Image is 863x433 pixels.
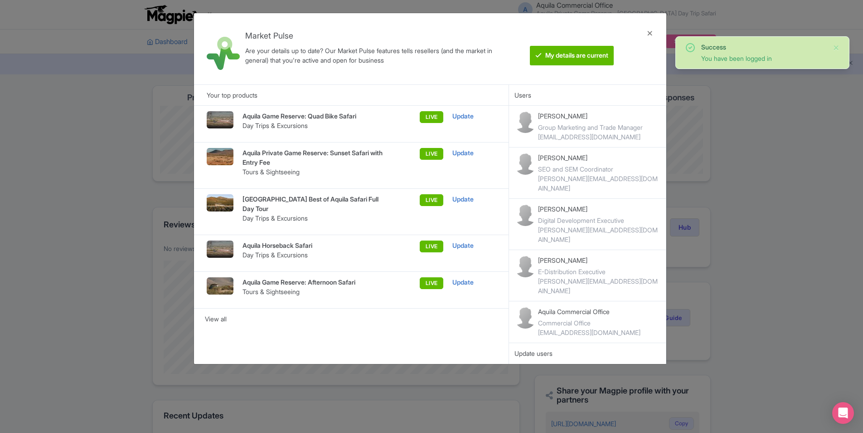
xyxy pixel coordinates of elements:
[538,111,643,121] p: [PERSON_NAME]
[538,174,660,193] div: [PERSON_NAME][EMAIL_ADDRESS][DOMAIN_NAME]
[538,328,640,337] div: [EMAIL_ADDRESS][DOMAIN_NAME]
[538,123,643,132] div: Group Marketing and Trade Manager
[530,46,614,65] btn: My details are current
[194,84,509,105] div: Your top products
[452,194,495,204] div: Update
[538,256,660,265] p: [PERSON_NAME]
[452,111,495,121] div: Update
[242,213,391,223] p: Day Trips & Excursions
[509,84,666,105] div: Users
[538,216,660,225] div: Digital Development Executive
[452,148,495,158] div: Update
[538,267,660,276] div: E-Distribution Executive
[245,46,504,65] div: Are your details up to date? Our Market Pulse features tells resellers (and the market in general...
[538,225,660,244] div: [PERSON_NAME][EMAIL_ADDRESS][DOMAIN_NAME]
[245,31,504,40] h4: Market Pulse
[832,402,854,424] div: Open Intercom Messenger
[538,132,643,142] div: [EMAIL_ADDRESS][DOMAIN_NAME]
[538,307,640,316] p: Aquila Commercial Office
[452,277,495,287] div: Update
[538,204,660,214] p: [PERSON_NAME]
[538,318,640,328] div: Commercial Office
[514,307,536,329] img: contact-b11cc6e953956a0c50a2f97983291f06.png
[207,37,240,70] img: market_pulse-1-0a5220b3d29e4a0de46fb7534bebe030.svg
[514,204,536,226] img: contact-b11cc6e953956a0c50a2f97983291f06.png
[242,121,391,130] p: Day Trips & Excursions
[514,153,536,175] img: contact-b11cc6e953956a0c50a2f97983291f06.png
[207,148,233,165] img: re5yxfawq1ulj2kvx7n3.jpg
[242,241,391,250] p: Aquila Horseback Safari
[205,314,498,324] div: View all
[538,153,660,162] p: [PERSON_NAME]
[242,194,391,213] p: [GEOGRAPHIC_DATA] Best of Aquila Safari Full Day Tour
[207,111,233,128] img: IMG_9675_tsj8rf.jpg
[701,54,825,63] div: You have been logged in
[242,148,391,167] p: Aquila Private Game Reserve: Sunset Safari with Entry Fee
[242,111,391,121] p: Aquila Game Reserve: Quad Bike Safari
[207,241,233,258] img: IMG_9675_tsj8rf.jpg
[452,241,495,251] div: Update
[207,277,233,295] img: uy9ks1hy4hdyk0co5sx9.jpg
[514,256,536,277] img: contact-b11cc6e953956a0c50a2f97983291f06.png
[242,167,391,177] p: Tours & Sightseeing
[242,277,391,287] p: Aquila Game Reserve: Afternoon Safari
[207,194,233,212] img: Aquila_Stills_13_ch8rrf.jpg
[701,42,825,52] div: Success
[538,276,660,295] div: [PERSON_NAME][EMAIL_ADDRESS][DOMAIN_NAME]
[833,42,840,53] button: Close
[514,111,536,133] img: contact-b11cc6e953956a0c50a2f97983291f06.png
[514,349,660,359] div: Update users
[538,164,660,174] div: SEO and SEM Coordinator
[242,287,391,296] p: Tours & Sightseeing
[242,250,391,260] p: Day Trips & Excursions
